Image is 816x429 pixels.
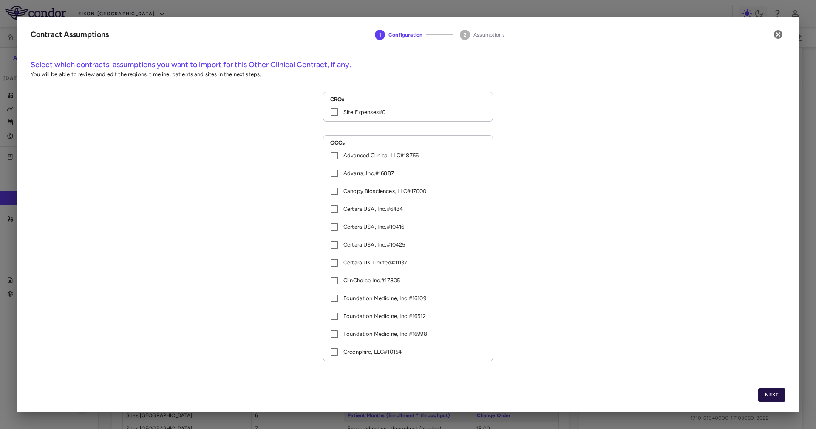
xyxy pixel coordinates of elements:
div: Contract Assumptions [31,29,109,40]
p: Certara USA, Inc. # 10425 [343,241,405,249]
p: Certara UK Limited # 11137 [343,259,408,267]
p: You will be able to review and edit the regions, timeline, patients and sites in the next steps. [31,71,785,78]
p: Certara USA, Inc. # 10416 [343,223,404,231]
text: 1 [379,32,381,38]
p: Site Expenses # 0 [343,108,385,116]
p: Advanced Clinical LLC # 18756 [343,152,419,159]
p: Foundation Medicine, Inc. # 16998 [343,330,427,338]
h6: OCC s [330,139,486,147]
p: ClinChoice Inc. # 17805 [343,277,400,284]
button: Configuration [368,20,429,50]
button: Next [758,388,785,402]
p: Greenphire, LLC # 10154 [343,348,402,356]
p: Foundation Medicine, Inc. # 16512 [343,313,426,320]
p: Certara USA, Inc. # 6434 [343,205,403,213]
h6: CRO s [330,96,486,103]
span: Configuration [388,31,422,39]
h6: Select which contracts' assumptions you want to import for this Other Clinical Contract, if any. [31,59,785,71]
p: Advarra, Inc. # 16887 [343,170,394,177]
p: Foundation Medicine, Inc. # 16109 [343,295,426,302]
p: Canopy Biosciences, LLC # 17000 [343,188,426,195]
